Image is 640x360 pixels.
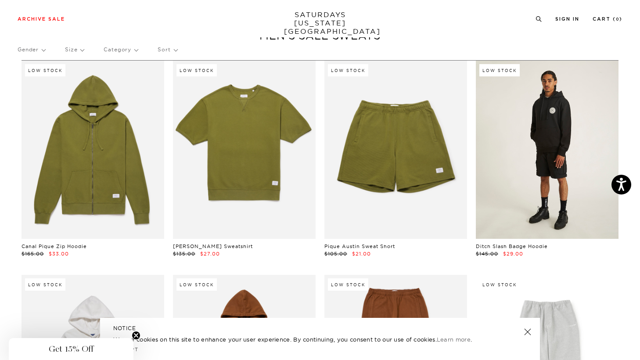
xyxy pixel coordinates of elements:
[479,64,520,76] div: Low Stock
[328,64,368,76] div: Low Stock
[479,278,520,291] div: Low Stock
[9,338,133,360] div: Get 15% OffClose teaser
[25,278,65,291] div: Low Stock
[593,17,622,22] a: Cart (0)
[104,40,138,60] p: Category
[49,344,93,354] span: Get 15% Off
[158,40,177,60] p: Sort
[176,64,217,76] div: Low Stock
[352,251,371,257] span: $21.00
[132,331,140,340] button: Close teaser
[324,243,395,249] a: Pique Austin Sweat Short
[18,40,45,60] p: Gender
[476,243,548,249] a: Ditch Slash Badge Hoodie
[437,336,471,343] a: Learn more
[176,278,217,291] div: Low Stock
[113,335,496,344] p: We use cookies on this site to enhance your user experience. By continuing, you consent to our us...
[328,278,368,291] div: Low Stock
[476,251,498,257] span: $145.00
[173,243,253,249] a: [PERSON_NAME] Sweatshirt
[200,251,220,257] span: $27.00
[22,251,44,257] span: $165.00
[616,18,619,22] small: 0
[555,17,579,22] a: Sign In
[18,17,65,22] a: Archive Sale
[25,64,65,76] div: Low Stock
[49,251,69,257] span: $33.00
[324,251,347,257] span: $105.00
[113,324,527,332] h5: NOTICE
[22,243,87,249] a: Canal Pique Zip Hoodie
[284,11,356,36] a: SATURDAYS[US_STATE][GEOGRAPHIC_DATA]
[65,40,84,60] p: Size
[503,251,523,257] span: $29.00
[173,251,195,257] span: $135.00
